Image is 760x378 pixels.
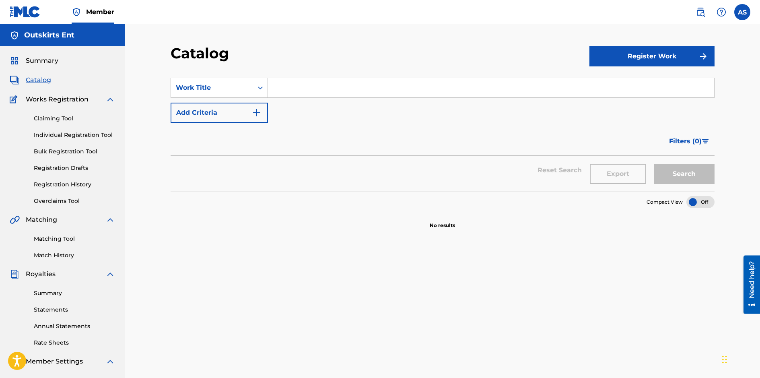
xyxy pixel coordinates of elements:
[34,235,115,243] a: Matching Tool
[34,322,115,330] a: Annual Statements
[713,4,729,20] div: Help
[34,251,115,260] a: Match History
[10,6,41,18] img: MLC Logo
[72,7,81,17] img: Top Rightsholder
[9,6,20,43] div: Need help?
[34,131,115,139] a: Individual Registration Tool
[34,306,115,314] a: Statements
[26,95,89,104] span: Works Registration
[717,7,726,17] img: help
[10,75,19,85] img: Catalog
[702,139,709,144] img: filter
[722,347,727,372] div: Drag
[10,56,19,66] img: Summary
[737,256,760,314] iframe: Resource Center
[26,56,58,66] span: Summary
[86,7,114,17] span: Member
[664,131,715,151] button: Filters (0)
[720,339,760,378] iframe: Chat Widget
[589,46,715,66] button: Register Work
[647,198,683,206] span: Compact View
[171,103,268,123] button: Add Criteria
[171,44,233,62] h2: Catalog
[10,95,20,104] img: Works Registration
[698,52,708,61] img: f7272a7cc735f4ea7f67.svg
[105,95,115,104] img: expand
[430,212,455,229] p: No results
[26,75,51,85] span: Catalog
[26,357,83,366] span: Member Settings
[34,197,115,205] a: Overclaims Tool
[669,136,702,146] span: Filters ( 0 )
[34,339,115,347] a: Rate Sheets
[105,269,115,279] img: expand
[10,31,19,40] img: Accounts
[34,180,115,189] a: Registration History
[34,114,115,123] a: Claiming Tool
[734,4,750,20] div: User Menu
[24,31,74,40] h5: Outskirts Ent
[696,7,705,17] img: search
[252,108,262,118] img: 9d2ae6d4665cec9f34b9.svg
[26,269,56,279] span: Royalties
[176,83,248,93] div: Work Title
[10,215,20,225] img: Matching
[692,4,709,20] a: Public Search
[10,56,58,66] a: SummarySummary
[171,78,715,192] form: Search Form
[10,75,51,85] a: CatalogCatalog
[105,357,115,366] img: expand
[34,289,115,297] a: Summary
[34,147,115,156] a: Bulk Registration Tool
[105,215,115,225] img: expand
[10,269,19,279] img: Royalties
[26,215,57,225] span: Matching
[34,164,115,172] a: Registration Drafts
